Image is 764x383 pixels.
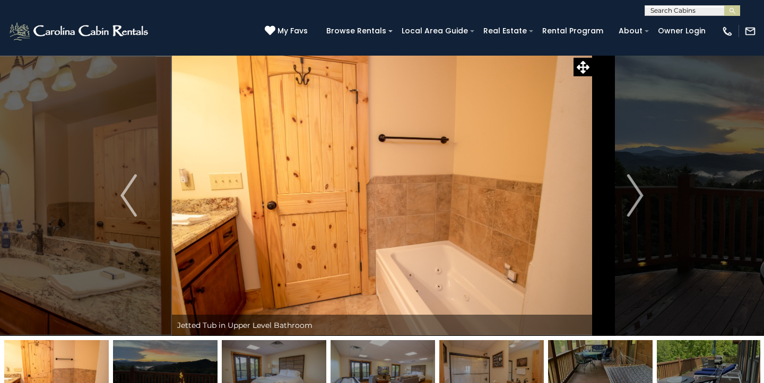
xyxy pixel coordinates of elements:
[85,55,172,336] button: Previous
[478,23,532,39] a: Real Estate
[277,25,308,37] span: My Favs
[396,23,473,39] a: Local Area Guide
[613,23,648,39] a: About
[627,174,643,217] img: arrow
[321,23,392,39] a: Browse Rentals
[722,25,733,37] img: phone-regular-white.png
[172,315,592,336] div: Jetted Tub in Upper Level Bathroom
[592,55,679,336] button: Next
[8,21,151,42] img: White-1-2.png
[653,23,711,39] a: Owner Login
[537,23,609,39] a: Rental Program
[265,25,310,37] a: My Favs
[120,174,136,217] img: arrow
[744,25,756,37] img: mail-regular-white.png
